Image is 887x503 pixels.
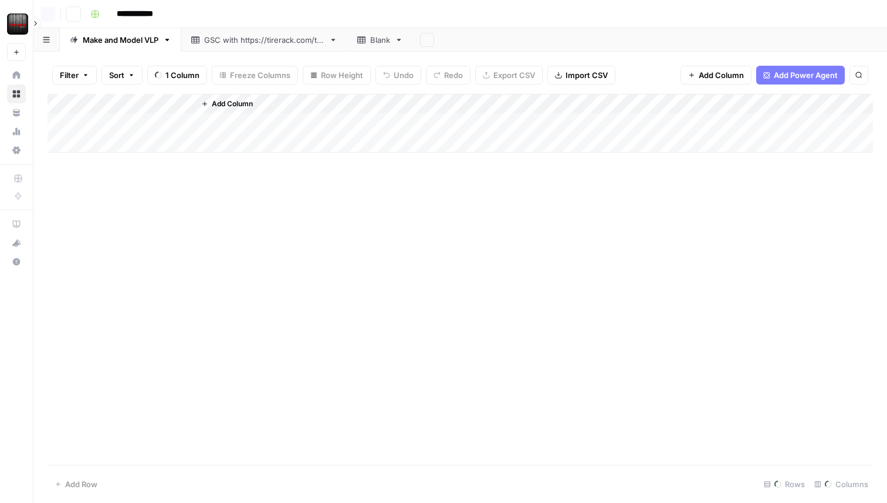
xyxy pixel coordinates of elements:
a: Home [7,66,26,85]
span: Import CSV [566,69,608,81]
button: Add Power Agent [756,66,845,85]
span: Sort [109,69,124,81]
button: 1 Column [147,66,207,85]
button: Filter [52,66,97,85]
button: Add Row [48,475,104,494]
a: Your Data [7,103,26,122]
a: Settings [7,141,26,160]
span: Add Column [699,69,744,81]
button: Freeze Columns [212,66,298,85]
a: Usage [7,122,26,141]
button: Export CSV [475,66,543,85]
a: Blank [347,28,413,52]
button: Redo [426,66,470,85]
img: Tire Rack Logo [7,13,28,35]
span: Row Height [321,69,363,81]
div: Make and Model VLP [83,34,158,46]
span: Filter [60,69,79,81]
button: What's new? [7,234,26,252]
button: Sort [101,66,143,85]
button: Add Column [197,96,258,112]
a: GSC with [URL][DOMAIN_NAME] [181,28,347,52]
div: Columns [810,475,873,494]
button: Undo [375,66,421,85]
span: Add Column [212,99,253,109]
button: Row Height [303,66,371,85]
span: 1 Column [165,69,199,81]
span: Add Row [65,478,97,490]
a: Make and Model VLP [60,28,181,52]
span: Redo [444,69,463,81]
button: Workspace: Tire Rack [7,9,26,39]
a: Browse [7,85,26,103]
span: Freeze Columns [230,69,290,81]
button: Import CSV [547,66,615,85]
div: GSC with [URL][DOMAIN_NAME] [204,34,324,46]
div: Blank [370,34,390,46]
span: Export CSV [493,69,535,81]
span: Undo [394,69,414,81]
a: AirOps Academy [7,215,26,234]
span: Add Power Agent [774,69,838,81]
div: What's new? [8,234,25,252]
button: Help + Support [7,252,26,271]
div: Rows [759,475,810,494]
button: Add Column [681,66,751,85]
